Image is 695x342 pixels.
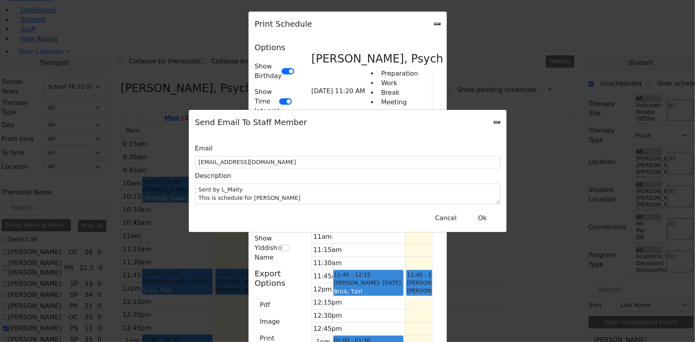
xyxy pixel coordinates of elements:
label: Description [195,168,231,184]
h5: Send Email To Staff Member [195,116,307,128]
button: Close [468,211,497,226]
button: Close [494,121,500,123]
button: Close [430,211,462,226]
label: Email [195,141,213,156]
